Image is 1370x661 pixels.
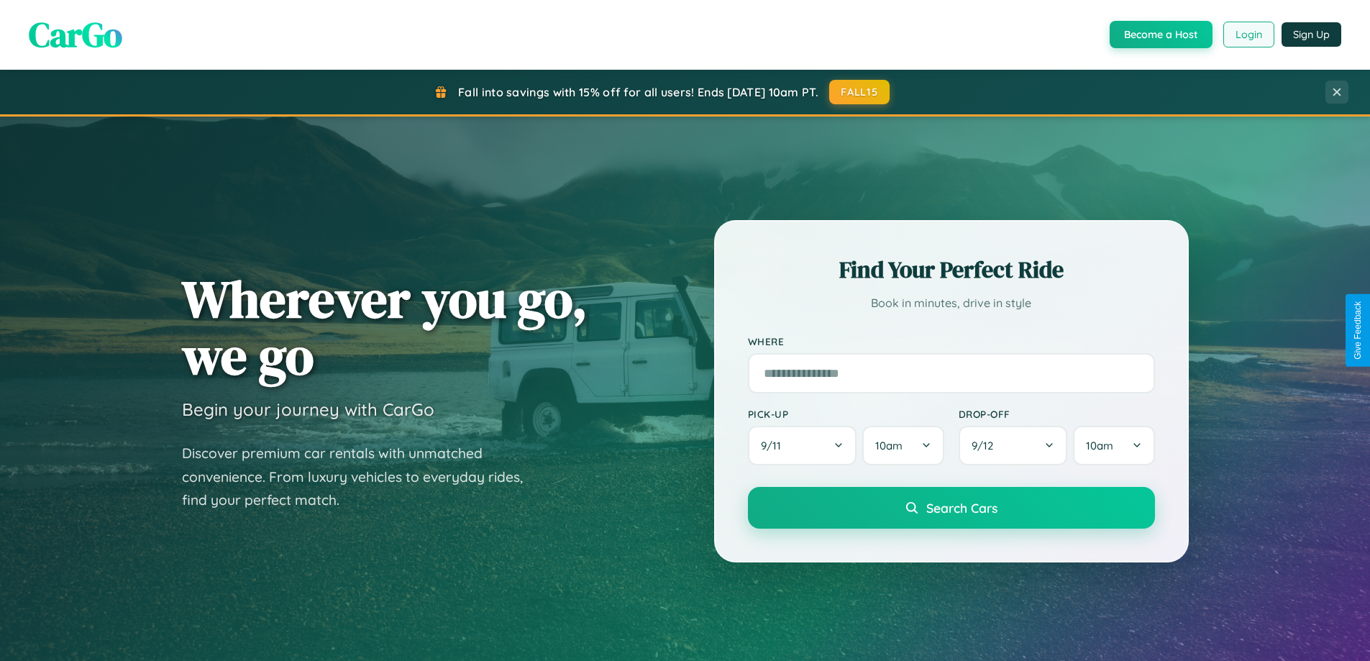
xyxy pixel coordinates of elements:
[748,426,857,465] button: 9/11
[182,398,434,420] h3: Begin your journey with CarGo
[862,426,944,465] button: 10am
[1110,21,1213,48] button: Become a Host
[458,85,818,99] span: Fall into savings with 15% off for all users! Ends [DATE] 10am PT.
[182,442,542,512] p: Discover premium car rentals with unmatched convenience. From luxury vehicles to everyday rides, ...
[959,408,1155,420] label: Drop-off
[875,439,903,452] span: 10am
[1282,22,1341,47] button: Sign Up
[959,426,1068,465] button: 9/12
[1086,439,1113,452] span: 10am
[182,270,588,384] h1: Wherever you go, we go
[972,439,1000,452] span: 9 / 12
[748,293,1155,314] p: Book in minutes, drive in style
[761,439,788,452] span: 9 / 11
[748,335,1155,347] label: Where
[1353,301,1363,360] div: Give Feedback
[748,254,1155,286] h2: Find Your Perfect Ride
[926,500,997,516] span: Search Cars
[1073,426,1154,465] button: 10am
[748,408,944,420] label: Pick-up
[829,80,890,104] button: FALL15
[29,11,122,58] span: CarGo
[748,487,1155,529] button: Search Cars
[1223,22,1274,47] button: Login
